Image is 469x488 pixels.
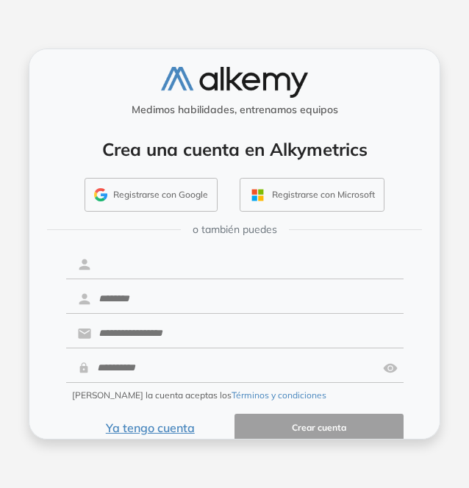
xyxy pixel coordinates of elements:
[204,317,469,488] div: Widget de chat
[240,178,384,212] button: Registrarse con Microsoft
[249,187,266,204] img: OUTLOOK_ICON
[85,178,218,212] button: Registrarse con Google
[161,67,308,97] img: logo-alkemy
[94,188,107,201] img: GMAIL_ICON
[66,414,235,442] button: Ya tengo cuenta
[72,389,326,402] span: [PERSON_NAME] la cuenta aceptas los
[47,104,422,116] h5: Medimos habilidades, entrenamos equipos
[204,317,469,488] iframe: Chat Widget
[193,222,277,237] span: o también puedes
[60,139,409,160] h4: Crea una cuenta en Alkymetrics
